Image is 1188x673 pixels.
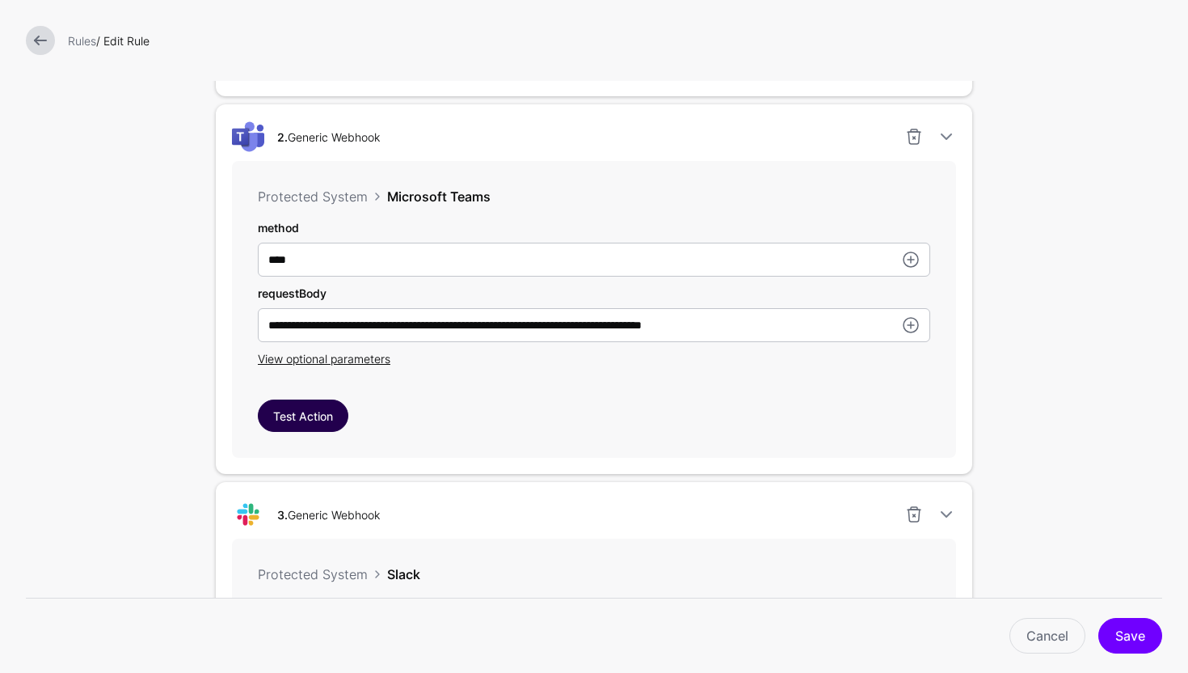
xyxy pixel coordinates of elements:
span: Protected System [258,188,368,205]
div: Generic Webhook [271,129,386,146]
div: Generic Webhook [271,506,386,523]
label: method [258,219,299,236]
a: Rules [68,34,96,48]
strong: 3. [277,508,288,522]
button: Test Action [258,400,348,432]
span: View optional parameters [258,352,390,366]
img: svg+xml;base64,PHN2ZyB3aWR0aD0iNjQiIGhlaWdodD0iNjQiIHZpZXdCb3g9IjAgMCA2NCA2NCIgZmlsbD0ibm9uZSIgeG... [232,498,264,531]
span: Protected System [258,566,368,582]
strong: 2. [277,130,288,144]
span: Microsoft Teams [387,188,491,205]
button: Save [1098,618,1162,654]
div: / Edit Rule [61,32,1169,49]
label: requestBody [258,285,326,302]
a: Cancel [1009,618,1085,654]
img: svg+xml;base64,PD94bWwgdmVyc2lvbj0iMS4wIiBlbmNvZGluZz0idXRmLTgiPz4KPHN2ZyB4bWxucz0iaHR0cDovL3d3dy... [232,121,264,153]
span: Slack [387,566,420,582]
